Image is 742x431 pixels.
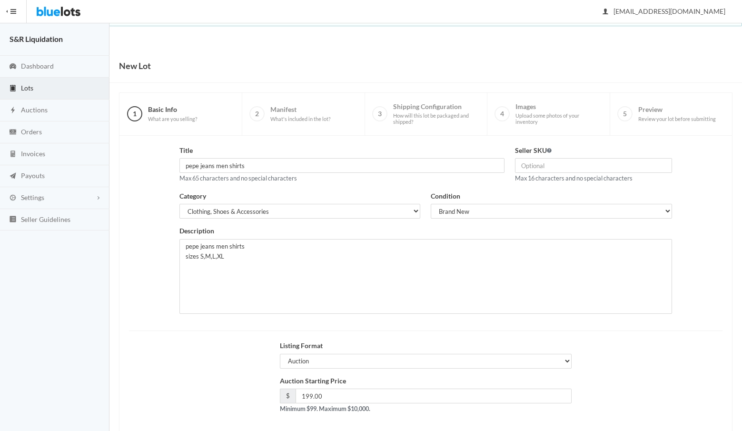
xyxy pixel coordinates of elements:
input: Optional [515,158,672,173]
strong: Minimum $99. Maximum $10,000. [280,405,370,412]
span: Seller Guidelines [21,215,70,223]
ion-icon: calculator [8,150,18,159]
span: [EMAIL_ADDRESS][DOMAIN_NAME] [603,7,725,15]
span: 5 [617,106,633,121]
strong: S&R Liquidation [10,34,63,43]
span: Invoices [21,150,45,158]
ion-icon: speedometer [8,62,18,71]
span: Dashboard [21,62,54,70]
span: 1 [127,106,142,121]
span: Preview [638,105,716,122]
span: $ [280,389,296,403]
ion-icon: cash [8,128,18,137]
ion-icon: paper plane [8,172,18,181]
span: Auctions [21,106,48,114]
label: Category [179,191,206,202]
span: Basic Info [148,105,197,122]
label: Condition [431,191,460,202]
span: 2 [249,106,265,121]
span: Lots [21,84,33,92]
span: What's included in the lot? [270,116,330,122]
span: 4 [495,106,510,121]
input: 0 [296,389,572,403]
ion-icon: flash [8,106,18,115]
label: Title [179,145,193,156]
ion-icon: list box [8,215,18,224]
ion-icon: person [601,8,610,17]
span: Manifest [270,105,330,122]
span: How will this lot be packaged and shipped? [393,112,479,125]
span: Upload some photos of your inventory [515,112,602,125]
span: Orders [21,128,42,136]
ion-icon: clipboard [8,84,18,93]
span: Images [515,102,602,125]
h1: New Lot [119,59,151,73]
span: Review your lot before submitting [638,116,716,122]
small: Max 16 characters and no special characters [515,174,633,182]
span: Settings [21,193,44,201]
span: Shipping Configuration [393,102,479,125]
span: Payouts [21,171,45,180]
label: Description [179,226,214,237]
span: 3 [372,106,387,121]
input: e.g. North Face, Polarmax and More Women's Winter Apparel [179,158,505,173]
label: Listing Format [280,341,323,351]
label: Seller SKU [515,145,552,156]
label: Auction Starting Price [280,376,346,387]
ion-icon: cog [8,194,18,203]
textarea: pepe jeans men shirts sizes S,M,L,XL [179,239,672,314]
small: Max 65 characters and no special characters [179,174,297,182]
span: What are you selling? [148,116,197,122]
